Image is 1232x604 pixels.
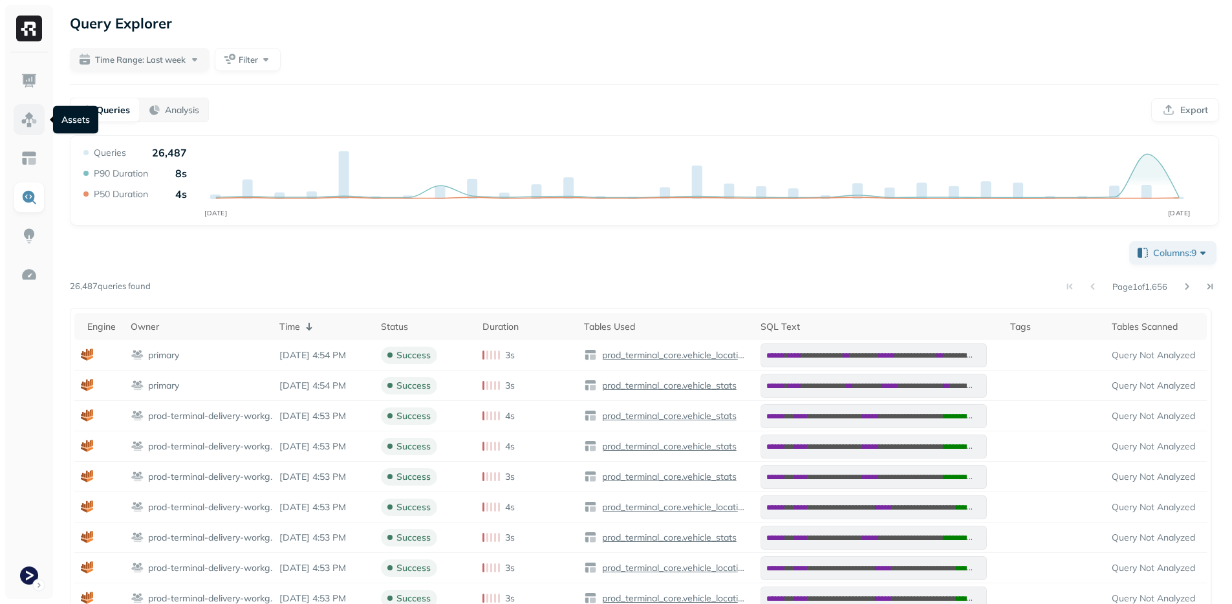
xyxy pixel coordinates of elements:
[20,566,38,585] img: Terminal
[1151,98,1219,122] button: Export
[1168,209,1191,217] tspan: [DATE]
[1112,321,1200,333] div: Tables Scanned
[505,501,515,513] p: 4s
[584,501,597,513] img: table
[597,501,748,513] a: prod_terminal_core.vehicle_locations
[396,380,431,392] p: success
[396,440,431,453] p: success
[16,16,42,41] img: Ryft
[597,380,737,392] a: prod_terminal_core.vehicle_stats
[600,471,737,483] p: prod_terminal_core.vehicle_stats
[21,228,38,244] img: Insights
[1112,501,1200,513] p: Query Not Analyzed
[94,188,148,200] p: P50 Duration
[148,349,179,361] p: primary
[70,48,210,71] button: Time Range: Last week
[600,532,737,544] p: prod_terminal_core.vehicle_stats
[396,501,431,513] p: success
[600,410,737,422] p: prod_terminal_core.vehicle_stats
[21,150,38,167] img: Asset Explorer
[396,471,431,483] p: success
[94,167,148,180] p: P90 Duration
[505,562,515,574] p: 3s
[600,440,737,453] p: prod_terminal_core.vehicle_stats
[505,440,515,453] p: 4s
[584,531,597,544] img: table
[1010,321,1099,333] div: Tags
[381,321,470,333] div: Status
[279,380,368,392] p: Sep 17, 2025 4:54 PM
[70,12,172,35] p: Query Explorer
[597,562,748,574] a: prod_terminal_core.vehicle_locations
[597,410,737,422] a: prod_terminal_core.vehicle_stats
[584,379,597,392] img: table
[1112,562,1200,574] p: Query Not Analyzed
[279,471,368,483] p: Sep 17, 2025 4:53 PM
[53,106,98,134] div: Assets
[1112,532,1200,544] p: Query Not Analyzed
[597,532,737,544] a: prod_terminal_core.vehicle_stats
[1112,281,1167,292] p: Page 1 of 1,656
[584,440,597,453] img: table
[505,471,515,483] p: 3s
[505,410,515,422] p: 4s
[21,266,38,283] img: Optimization
[279,501,368,513] p: Sep 17, 2025 4:53 PM
[204,209,227,217] tspan: [DATE]
[1153,246,1209,259] span: Columns: 9
[584,470,597,483] img: table
[95,54,186,66] span: Time Range: Last week
[597,471,737,483] a: prod_terminal_core.vehicle_stats
[584,561,597,574] img: table
[396,562,431,574] p: success
[1112,410,1200,422] p: Query Not Analyzed
[215,48,281,71] button: Filter
[21,189,38,206] img: Query Explorer
[584,321,748,333] div: Tables Used
[600,562,748,574] p: prod_terminal_core.vehicle_locations
[21,111,38,128] img: Assets
[148,562,277,574] p: prod-terminal-delivery-workgroup
[96,104,130,116] p: Queries
[94,147,126,159] p: Queries
[279,532,368,544] p: Sep 17, 2025 4:53 PM
[70,280,151,293] p: 26,487 queries found
[396,349,431,361] p: success
[148,410,277,422] p: prod-terminal-delivery-workgroup
[152,146,187,159] p: 26,487
[482,321,571,333] div: Duration
[584,349,597,361] img: table
[600,380,737,392] p: prod_terminal_core.vehicle_stats
[165,104,199,116] p: Analysis
[239,54,258,66] span: Filter
[600,349,748,361] p: prod_terminal_core.vehicle_locations
[279,349,368,361] p: Sep 17, 2025 4:54 PM
[279,440,368,453] p: Sep 17, 2025 4:53 PM
[1112,440,1200,453] p: Query Not Analyzed
[21,72,38,89] img: Dashboard
[505,532,515,544] p: 3s
[148,471,277,483] p: prod-terminal-delivery-workgroup
[148,532,277,544] p: prod-terminal-delivery-workgroup
[1112,349,1200,361] p: Query Not Analyzed
[87,321,118,333] div: Engine
[148,440,277,453] p: prod-terminal-delivery-workgroup
[279,410,368,422] p: Sep 17, 2025 4:53 PM
[1112,380,1200,392] p: Query Not Analyzed
[505,349,515,361] p: 3s
[600,501,748,513] p: prod_terminal_core.vehicle_locations
[396,410,431,422] p: success
[131,321,266,333] div: Owner
[279,319,368,334] div: Time
[1112,471,1200,483] p: Query Not Analyzed
[396,532,431,544] p: success
[761,321,998,333] div: SQL Text
[505,380,515,392] p: 3s
[279,562,368,574] p: Sep 17, 2025 4:53 PM
[148,501,277,513] p: prod-terminal-delivery-workgroup
[584,409,597,422] img: table
[148,380,179,392] p: primary
[1129,241,1216,264] button: Columns:9
[597,440,737,453] a: prod_terminal_core.vehicle_stats
[597,349,748,361] a: prod_terminal_core.vehicle_locations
